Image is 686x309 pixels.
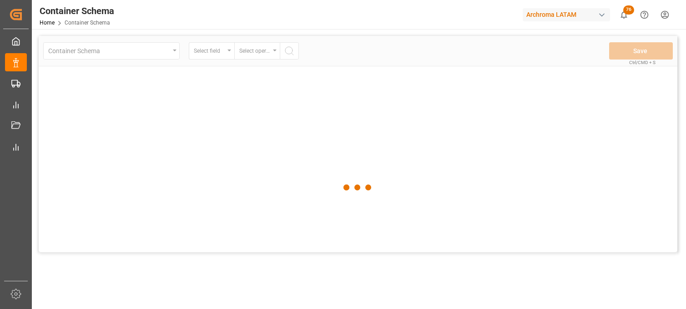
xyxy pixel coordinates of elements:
[523,8,610,21] div: Archroma LATAM
[614,5,634,25] button: show 76 new notifications
[40,4,114,18] div: Container Schema
[623,5,634,15] span: 76
[523,6,614,23] button: Archroma LATAM
[634,5,655,25] button: Help Center
[40,20,55,26] a: Home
